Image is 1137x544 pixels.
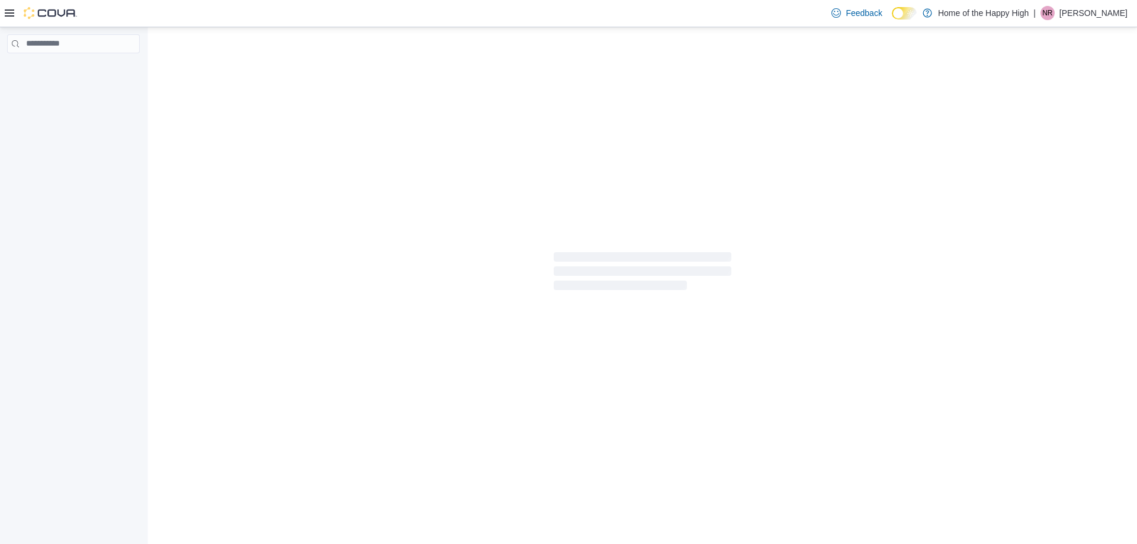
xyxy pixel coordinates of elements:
[892,7,917,20] input: Dark Mode
[24,7,77,19] img: Cova
[1040,6,1055,20] div: Nathaniel Reid
[846,7,882,19] span: Feedback
[1042,6,1052,20] span: NR
[827,1,887,25] a: Feedback
[554,255,731,292] span: Loading
[1033,6,1036,20] p: |
[7,56,140,84] nav: Complex example
[938,6,1029,20] p: Home of the Happy High
[1059,6,1128,20] p: [PERSON_NAME]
